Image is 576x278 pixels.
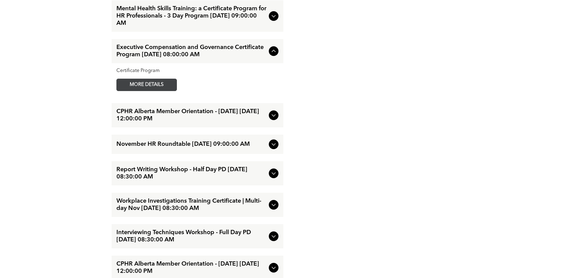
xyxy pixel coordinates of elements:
span: Mental Health Skills Training: a Certificate Program for HR Professionals - 3 Day Program [DATE] ... [116,5,266,27]
span: Workplace Investigations Training Certificate | Multi-day Nov [DATE] 08:30:00 AM [116,198,266,212]
span: CPHR Alberta Member Orientation - [DATE] [DATE] 12:00:00 PM [116,108,266,123]
span: Interviewing Techniques Workshop - Full Day PD [DATE] 08:30:00 AM [116,229,266,244]
span: Executive Compensation and Governance Certificate Program [DATE] 08:00:00 AM [116,44,266,58]
span: CPHR Alberta Member Orientation - [DATE] [DATE] 12:00:00 PM [116,260,266,275]
span: Report Writing Workshop - Half Day PD [DATE] 08:30:00 AM [116,166,266,181]
a: MORE DETAILS [116,79,177,91]
div: Certificate Program [116,68,278,74]
span: MORE DETAILS [123,79,171,91]
span: November HR Roundtable [DATE] 09:00:00 AM [116,141,266,148]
